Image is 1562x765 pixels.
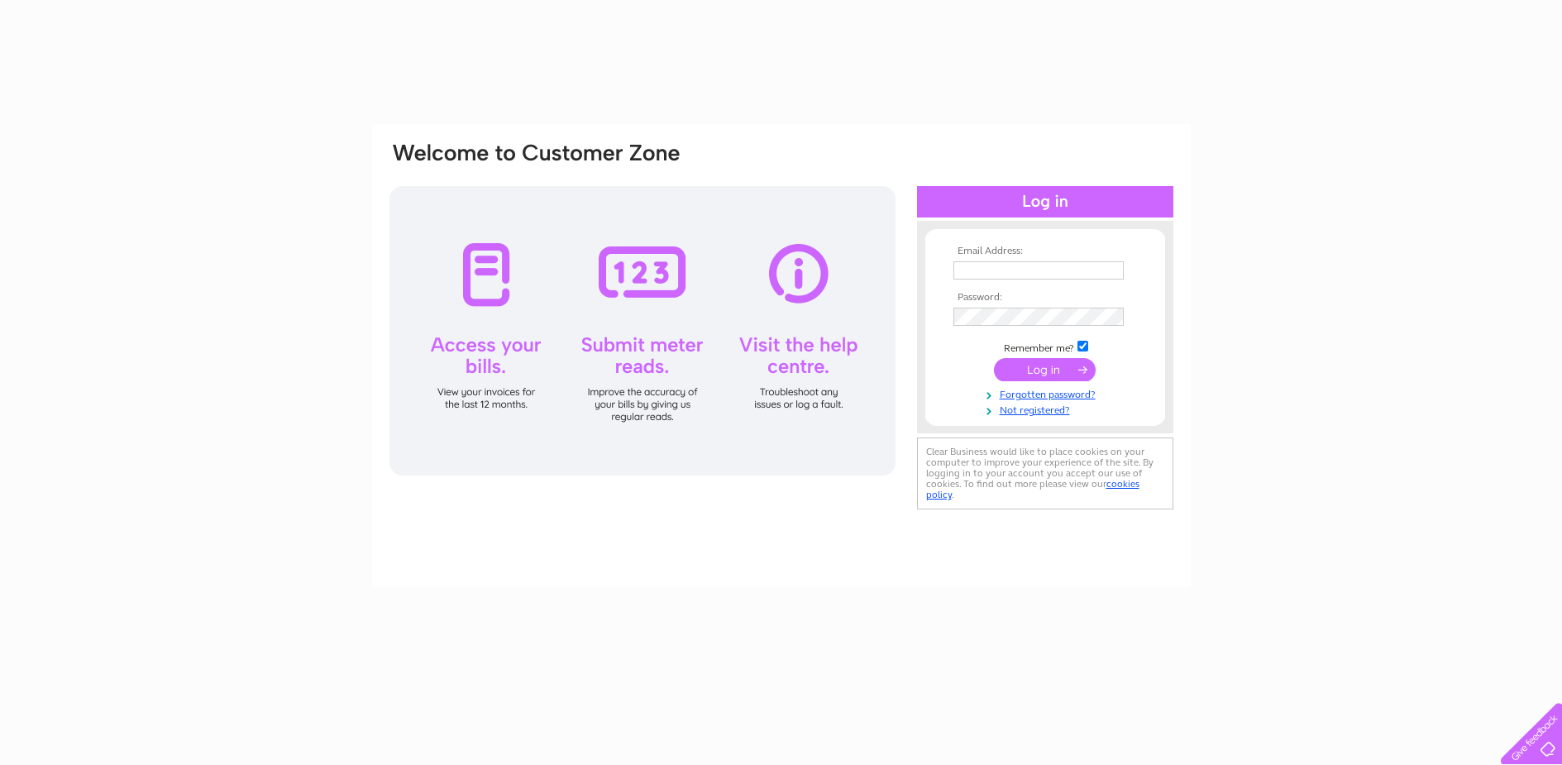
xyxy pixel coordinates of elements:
[917,437,1173,509] div: Clear Business would like to place cookies on your computer to improve your experience of the sit...
[926,478,1139,500] a: cookies policy
[949,246,1141,257] th: Email Address:
[949,338,1141,355] td: Remember me?
[949,292,1141,304] th: Password:
[994,358,1096,381] input: Submit
[953,401,1141,417] a: Not registered?
[953,385,1141,401] a: Forgotten password?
